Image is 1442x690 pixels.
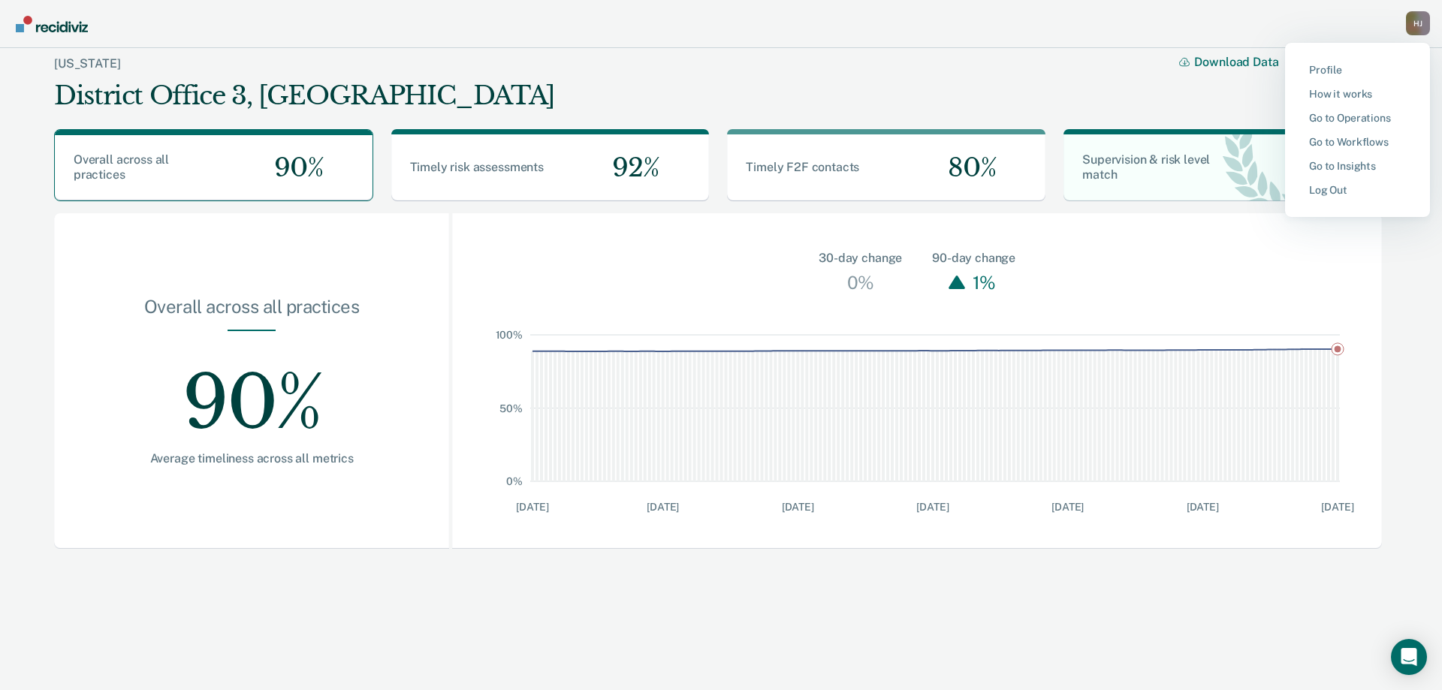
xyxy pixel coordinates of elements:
text: [DATE] [1322,501,1354,513]
div: 0% [843,267,878,297]
span: 90% [262,152,323,183]
span: Supervision & risk level match [1082,152,1210,182]
a: Log Out [1309,184,1406,197]
text: [DATE] [1051,501,1084,513]
div: Profile menu [1285,43,1430,217]
span: Timely F2F contacts [746,160,859,174]
div: Open Intercom Messenger [1391,639,1427,675]
div: Overall across all practices [102,296,401,330]
text: [DATE] [782,501,814,513]
text: [DATE] [517,501,549,513]
a: Go to Insights [1309,160,1406,173]
a: Profile [1309,64,1406,77]
span: Timely risk assessments [410,160,544,174]
div: H J [1406,11,1430,35]
text: [DATE] [647,501,679,513]
a: [US_STATE] [54,56,120,71]
span: 92% [600,152,659,183]
button: Profile dropdown button [1406,11,1430,35]
div: Average timeliness across all metrics [102,451,401,466]
a: Go to Workflows [1309,136,1406,149]
text: [DATE] [917,501,949,513]
img: Recidiviz [16,16,88,32]
div: 90% [102,331,401,451]
div: 90-day change [932,249,1015,267]
span: Overall across all practices [74,152,169,182]
button: Download Data [1179,55,1296,69]
a: How it works [1309,88,1406,101]
span: 99% [1273,152,1332,183]
a: Go to Operations [1309,112,1406,125]
div: 30-day change [819,249,902,267]
span: 80% [936,152,996,183]
div: 1% [969,267,1000,297]
text: [DATE] [1187,501,1219,513]
div: District Office 3, [GEOGRAPHIC_DATA] [54,80,555,111]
